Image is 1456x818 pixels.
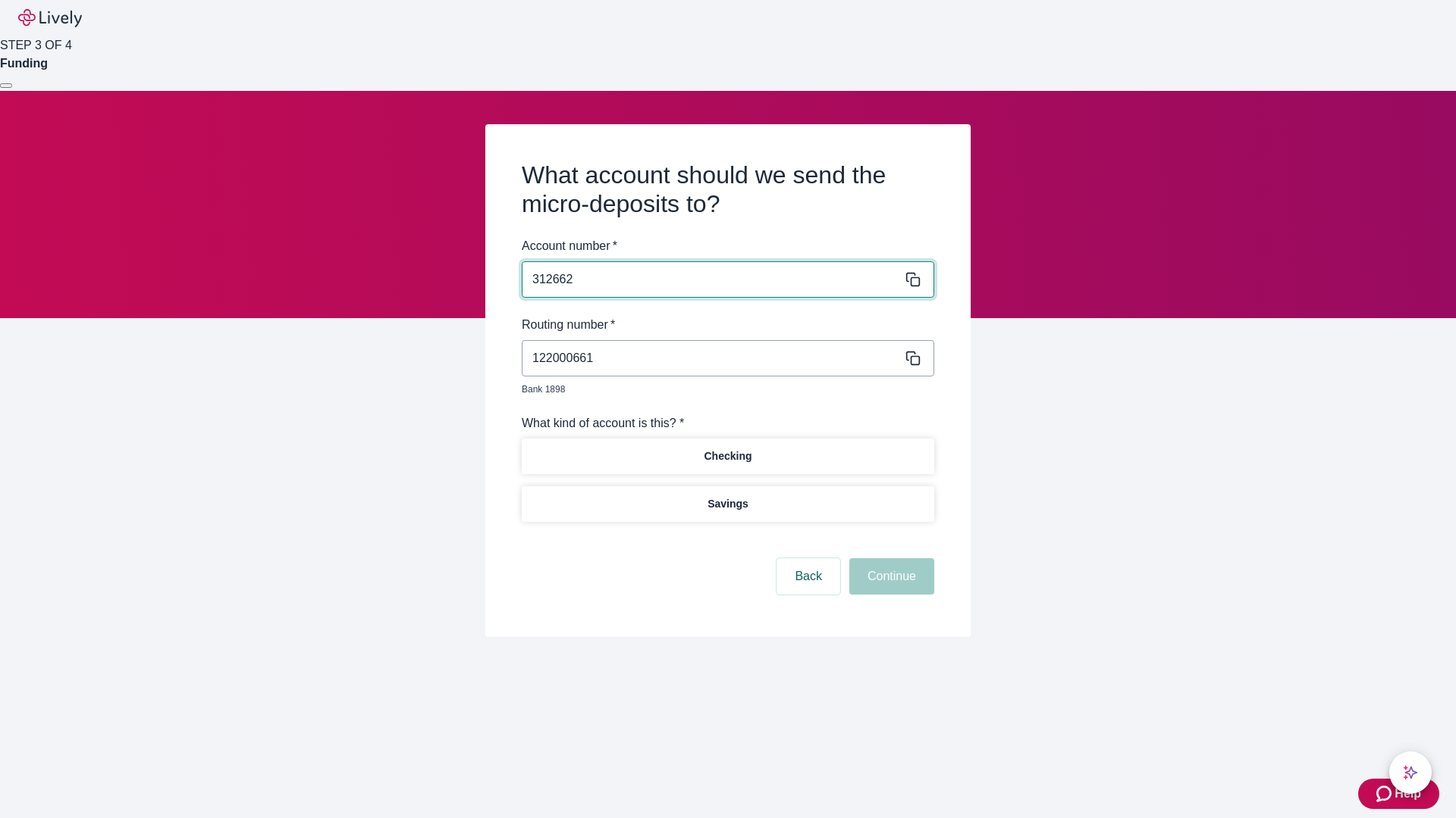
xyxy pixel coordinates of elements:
p: Savings [708,496,748,512]
label: Account number [522,237,617,255]
button: Back [777,558,840,595]
svg: Copy to clipboard [905,272,921,287]
label: What kind of account is this? * [522,414,684,432]
button: chat [1389,751,1432,794]
label: Routing number [522,316,615,334]
p: Bank 1898 [522,382,924,396]
img: Lively [18,9,82,27]
button: Savings [522,486,934,522]
span: Help [1395,785,1421,803]
svg: Copy to clipboard [905,351,921,366]
button: Checking [522,439,934,474]
button: Copy message content to clipboard [902,348,924,369]
button: Zendesk support iconHelp [1358,779,1439,809]
h2: What account should we send the micro-deposits to? [522,161,934,219]
button: Copy message content to clipboard [902,269,924,290]
svg: Zendesk support icon [1376,785,1395,803]
svg: Lively AI Assistant [1403,765,1418,780]
p: Checking [704,448,752,464]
